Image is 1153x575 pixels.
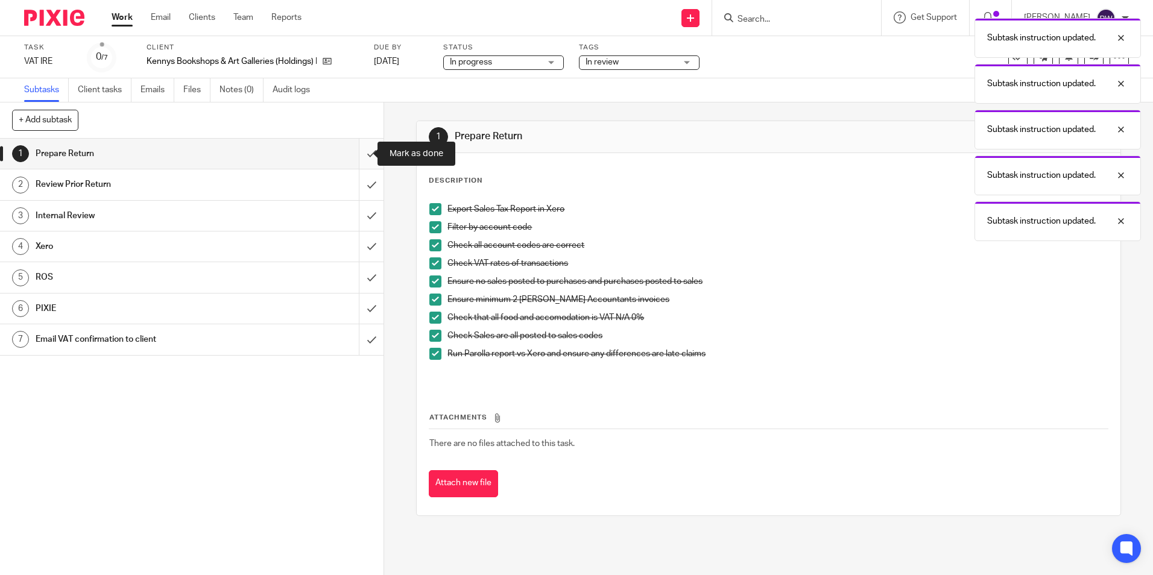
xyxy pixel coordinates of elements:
h1: Prepare Return [455,130,794,143]
a: Audit logs [273,78,319,102]
label: Status [443,43,564,52]
div: 0 [96,50,108,64]
a: Client tasks [78,78,131,102]
label: Task [24,43,72,52]
div: 3 [12,207,29,224]
div: 5 [12,269,29,286]
a: Email [151,11,171,24]
label: Client [147,43,359,52]
a: Clients [189,11,215,24]
img: svg%3E [1096,8,1116,28]
p: Description [429,176,482,186]
label: Due by [374,43,428,52]
span: There are no files attached to this task. [429,439,575,448]
button: Attach new file [429,470,498,497]
div: VAT IRE [24,55,72,68]
p: Filter by account code [447,221,1107,233]
h1: ROS [36,268,243,286]
div: 2 [12,177,29,193]
a: Work [112,11,133,24]
span: Attachments [429,414,487,421]
button: + Add subtask [12,110,78,130]
a: Emails [141,78,174,102]
div: 1 [429,127,448,146]
span: [DATE] [374,57,399,66]
p: Kennys Bookshops & Art Galleries (Holdings) Limited [147,55,317,68]
small: /7 [101,54,108,61]
a: Reports [271,11,302,24]
div: 6 [12,300,29,317]
a: Notes (0) [220,78,264,102]
h1: Internal Review [36,207,243,225]
p: Check VAT rates of transactions [447,257,1107,269]
a: Files [183,78,210,102]
h1: Xero [36,237,243,256]
p: Subtask instruction updated. [987,78,1096,90]
h1: Email VAT confirmation to client [36,330,243,348]
p: Run Parolla report vs Xero and ensure any differences are late claims [447,348,1107,360]
p: Check Sales are all posted to sales codes [447,330,1107,342]
img: Pixie [24,10,84,26]
p: Subtask instruction updated. [987,32,1096,44]
p: Subtask instruction updated. [987,124,1096,136]
a: Subtasks [24,78,69,102]
h1: Review Prior Return [36,175,243,193]
p: Subtask instruction updated. [987,215,1096,227]
p: Subtask instruction updated. [987,169,1096,181]
h1: Prepare Return [36,145,243,163]
div: 1 [12,145,29,162]
p: Check all account codes are correct [447,239,1107,251]
span: In progress [450,58,492,66]
div: 7 [12,331,29,348]
p: Ensure minimum 2 [PERSON_NAME] Accountants invoices [447,294,1107,306]
p: Ensure no sales posted to purchases and purchases posted to sales [447,275,1107,287]
p: Check that all food and accomodation is VAT N/A 0% [447,312,1107,324]
a: Team [233,11,253,24]
div: 4 [12,238,29,255]
p: Export Sales Tax Report in Xero [447,203,1107,215]
h1: PIXIE [36,300,243,318]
